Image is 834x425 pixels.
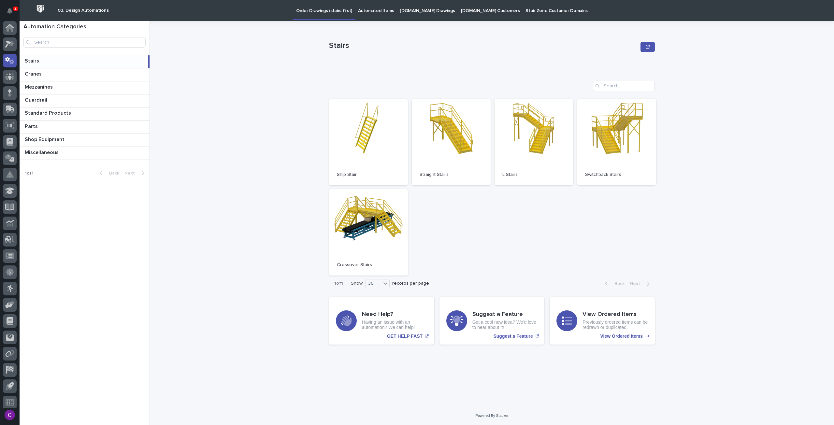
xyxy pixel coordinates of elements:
[94,170,122,176] button: Back
[14,6,17,11] p: 2
[20,55,150,68] a: StairsStairs
[593,81,655,91] input: Search
[25,70,43,77] p: Cranes
[600,281,627,287] button: Back
[20,121,150,134] a: PartsParts
[20,81,150,94] a: MezzaninesMezzanines
[362,319,427,331] p: Having an issue with an automation? We can help!
[387,333,423,339] p: GET HELP FAST
[472,319,538,331] p: Got a cool new idea? We'd love to hear about it!
[3,408,17,422] button: users-avatar
[20,68,150,81] a: CranesCranes
[25,122,39,130] p: Parts
[337,172,400,177] p: Ship Stair
[329,99,408,185] a: Ship Stair
[25,135,66,143] p: Shop Equipment
[25,96,49,103] p: Guardrail
[23,37,146,48] input: Search
[25,57,40,64] p: Stairs
[8,8,17,18] div: Notifications2
[20,107,150,120] a: Standard ProductsStandard Products
[351,281,363,286] p: Show
[439,297,545,345] a: Suggest a Feature
[23,23,146,31] h1: Automation Categories
[58,8,109,13] h2: 03. Design Automations
[124,171,139,176] span: Next
[502,172,566,177] p: L Stairs
[392,281,429,286] p: records per page
[20,165,39,181] p: 1 of 1
[20,94,150,107] a: GuardrailGuardrail
[472,311,538,318] h3: Suggest a Feature
[329,276,348,291] p: 1 of 1
[475,414,508,418] a: Powered By Stacker
[25,109,72,116] p: Standard Products
[25,148,60,156] p: Miscellaneous
[122,170,150,176] button: Next
[495,99,573,185] a: L Stairs
[329,189,408,276] a: Crossover Stairs
[366,280,381,287] div: 36
[362,311,427,318] h3: Need Help?
[329,41,638,50] p: Stairs
[585,172,648,177] p: Switchback Stairs
[25,83,54,90] p: Mezzanines
[630,281,644,286] span: Next
[412,99,491,185] a: Straight Stairs
[105,171,119,176] span: Back
[577,99,656,185] a: Switchback Stairs
[493,333,533,339] p: Suggest a Feature
[420,172,483,177] p: Straight Stairs
[3,4,17,18] button: Notifications
[582,319,648,331] p: Previously ordered items can be redrawn or duplicated.
[611,281,625,286] span: Back
[600,333,643,339] p: View Ordered Items
[329,297,434,345] a: GET HELP FAST
[20,134,150,147] a: Shop EquipmentShop Equipment
[582,311,648,318] h3: View Ordered Items
[34,3,46,15] img: Workspace Logo
[550,297,655,345] a: View Ordered Items
[627,281,655,287] button: Next
[20,147,150,160] a: MiscellaneousMiscellaneous
[337,262,400,268] p: Crossover Stairs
